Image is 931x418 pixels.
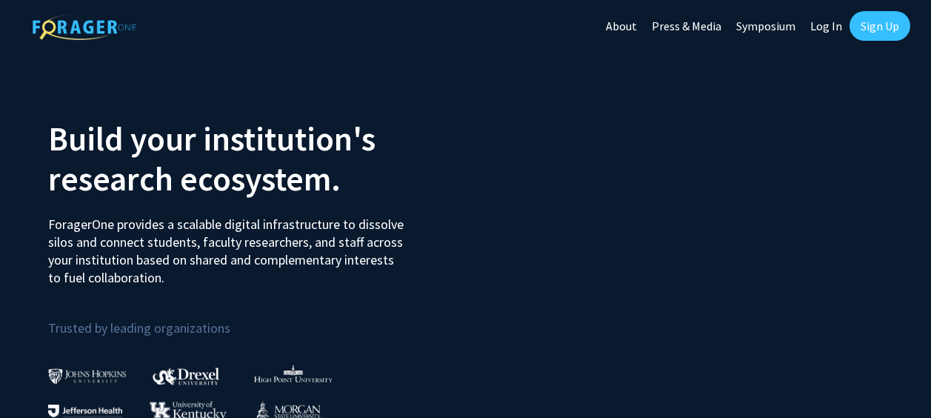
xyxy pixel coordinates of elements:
[48,299,455,339] p: Trusted by leading organizations
[48,205,406,287] p: ForagerOne provides a scalable digital infrastructure to dissolve silos and connect students, fac...
[850,11,910,41] a: Sign Up
[48,368,127,384] img: Johns Hopkins University
[48,119,455,199] h2: Build your institution's research ecosystem.
[33,14,136,40] img: ForagerOne Logo
[153,368,219,385] img: Drexel University
[254,365,333,382] img: High Point University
